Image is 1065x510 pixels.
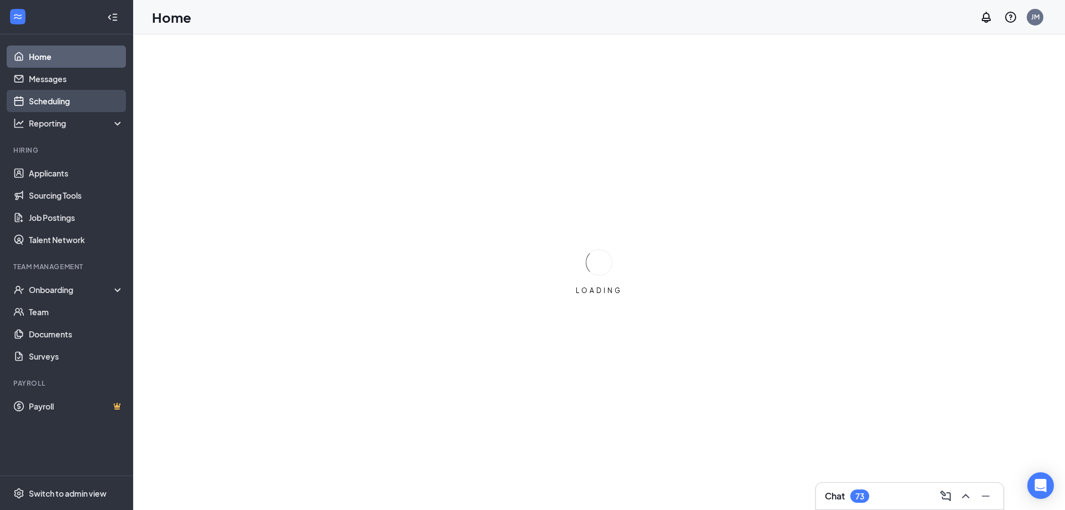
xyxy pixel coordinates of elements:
[959,489,972,503] svg: ChevronUp
[29,323,124,345] a: Documents
[979,489,992,503] svg: Minimize
[29,345,124,367] a: Surveys
[29,301,124,323] a: Team
[855,492,864,501] div: 73
[13,118,24,129] svg: Analysis
[939,489,952,503] svg: ComposeMessage
[1031,12,1039,22] div: JM
[29,229,124,251] a: Talent Network
[937,487,955,505] button: ComposeMessage
[152,8,191,27] h1: Home
[571,286,627,295] div: LOADING
[29,118,124,129] div: Reporting
[29,68,124,90] a: Messages
[29,206,124,229] a: Job Postings
[29,162,124,184] a: Applicants
[1004,11,1017,24] svg: QuestionInfo
[29,90,124,112] a: Scheduling
[29,395,124,417] a: PayrollCrown
[13,262,121,271] div: Team Management
[13,145,121,155] div: Hiring
[29,184,124,206] a: Sourcing Tools
[12,11,23,22] svg: WorkstreamLogo
[957,487,975,505] button: ChevronUp
[107,12,118,23] svg: Collapse
[29,284,114,295] div: Onboarding
[13,378,121,388] div: Payroll
[29,488,106,499] div: Switch to admin view
[1027,472,1054,499] div: Open Intercom Messenger
[980,11,993,24] svg: Notifications
[977,487,995,505] button: Minimize
[29,46,124,68] a: Home
[13,284,24,295] svg: UserCheck
[13,488,24,499] svg: Settings
[825,490,845,502] h3: Chat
